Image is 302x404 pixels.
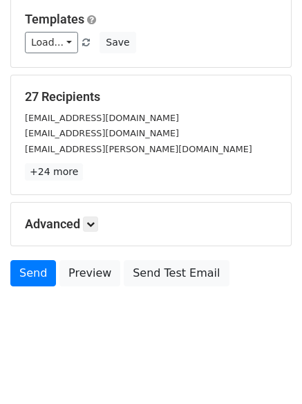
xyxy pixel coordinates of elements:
[100,32,135,53] button: Save
[233,338,302,404] iframe: Chat Widget
[25,128,179,138] small: [EMAIL_ADDRESS][DOMAIN_NAME]
[25,217,277,232] h5: Advanced
[25,89,277,104] h5: 27 Recipients
[25,163,83,181] a: +24 more
[25,12,84,26] a: Templates
[59,260,120,286] a: Preview
[10,260,56,286] a: Send
[25,113,179,123] small: [EMAIL_ADDRESS][DOMAIN_NAME]
[25,32,78,53] a: Load...
[124,260,229,286] a: Send Test Email
[25,144,252,154] small: [EMAIL_ADDRESS][PERSON_NAME][DOMAIN_NAME]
